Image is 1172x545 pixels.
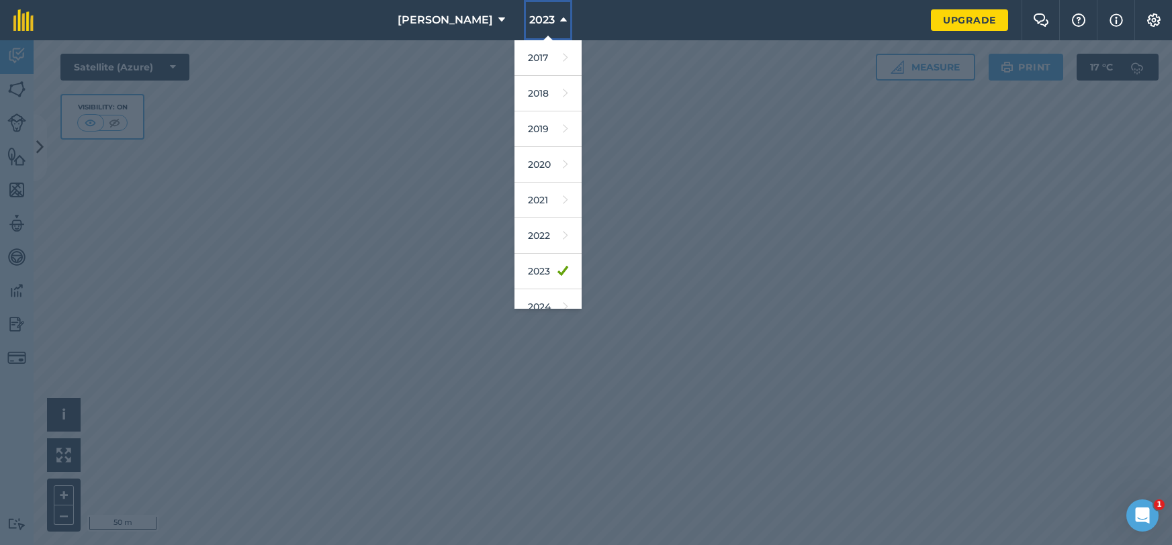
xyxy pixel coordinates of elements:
[514,218,582,254] a: 2022
[13,9,34,31] img: fieldmargin Logo
[514,111,582,147] a: 2019
[1033,13,1049,27] img: Two speech bubbles overlapping with the left bubble in the forefront
[1154,499,1165,510] span: 1
[1146,13,1162,27] img: A cog icon
[514,147,582,183] a: 2020
[514,183,582,218] a: 2021
[529,12,555,28] span: 2023
[514,76,582,111] a: 2018
[1110,12,1123,28] img: svg+xml;base64,PHN2ZyB4bWxucz0iaHR0cDovL3d3dy53My5vcmcvMjAwMC9zdmciIHdpZHRoPSIxNyIgaGVpZ2h0PSIxNy...
[514,254,582,289] a: 2023
[931,9,1008,31] a: Upgrade
[514,40,582,76] a: 2017
[398,12,493,28] span: [PERSON_NAME]
[1071,13,1087,27] img: A question mark icon
[1126,499,1159,532] iframe: Intercom live chat
[514,289,582,325] a: 2024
